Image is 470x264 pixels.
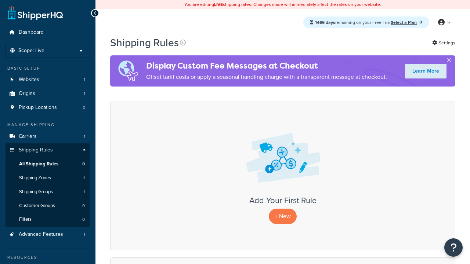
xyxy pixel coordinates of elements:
[19,203,55,209] span: Customer Groups
[6,130,90,143] li: Carriers
[6,213,90,226] li: Filters
[6,185,90,199] a: Shipping Groups 1
[405,64,446,78] a: Learn More
[6,228,90,241] li: Advanced Features
[82,216,85,223] span: 0
[444,238,463,257] button: Open Resource Center
[146,60,387,72] h4: Display Custom Fee Messages at Checkout
[84,77,85,83] span: 1
[6,73,90,87] a: Websites 1
[19,29,44,36] span: Dashboard
[146,72,387,82] p: Offset tariff costs or apply a seasonal handling charge with a transparent message at checkout.
[19,175,51,181] span: Shipping Zones
[6,185,90,199] li: Shipping Groups
[6,199,90,213] a: Customer Groups 0
[84,231,85,238] span: 1
[118,196,448,205] h3: Add Your First Rule
[84,133,85,140] span: 1
[6,157,90,171] li: All Shipping Rules
[6,228,90,241] a: Advanced Features 1
[6,87,90,100] li: Origins
[83,189,85,195] span: 1
[6,130,90,143] a: Carriers 1
[6,73,90,87] li: Websites
[82,203,85,209] span: 0
[214,1,223,8] b: LIVE
[6,171,90,185] li: Shipping Zones
[6,26,90,39] a: Dashboard
[19,231,63,238] span: Advanced Features
[18,48,44,54] span: Scope: Live
[8,5,63,20] a: ShipperHQ Home
[6,171,90,185] a: Shipping Zones 1
[432,38,455,48] a: Settings
[6,65,90,71] div: Basic Setup
[83,175,85,181] span: 1
[82,161,85,167] span: 0
[6,199,90,213] li: Customer Groups
[6,213,90,226] a: Filters 0
[391,19,423,26] a: Select a Plan
[6,143,90,227] li: Shipping Rules
[84,91,85,97] span: 1
[19,77,39,83] span: Websites
[83,104,85,111] span: 0
[315,19,335,26] strong: 1466 days
[6,122,90,128] div: Manage Shipping
[269,209,297,224] p: + New
[303,16,429,28] div: remaining on your Free Trial
[6,143,90,157] a: Shipping Rules
[19,133,37,140] span: Carriers
[6,87,90,100] a: Origins 1
[6,254,90,261] div: Resources
[19,147,53,153] span: Shipping Rules
[19,161,58,167] span: All Shipping Rules
[19,216,32,223] span: Filters
[19,104,57,111] span: Pickup Locations
[6,157,90,171] a: All Shipping Rules 0
[19,91,35,97] span: Origins
[6,101,90,114] a: Pickup Locations 0
[110,36,179,50] h1: Shipping Rules
[6,101,90,114] li: Pickup Locations
[110,55,146,87] img: duties-banner-06bc72dcb5fe05cb3f9472aba00be2ae8eb53ab6f0d8bb03d382ba314ac3c341.png
[19,189,53,195] span: Shipping Groups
